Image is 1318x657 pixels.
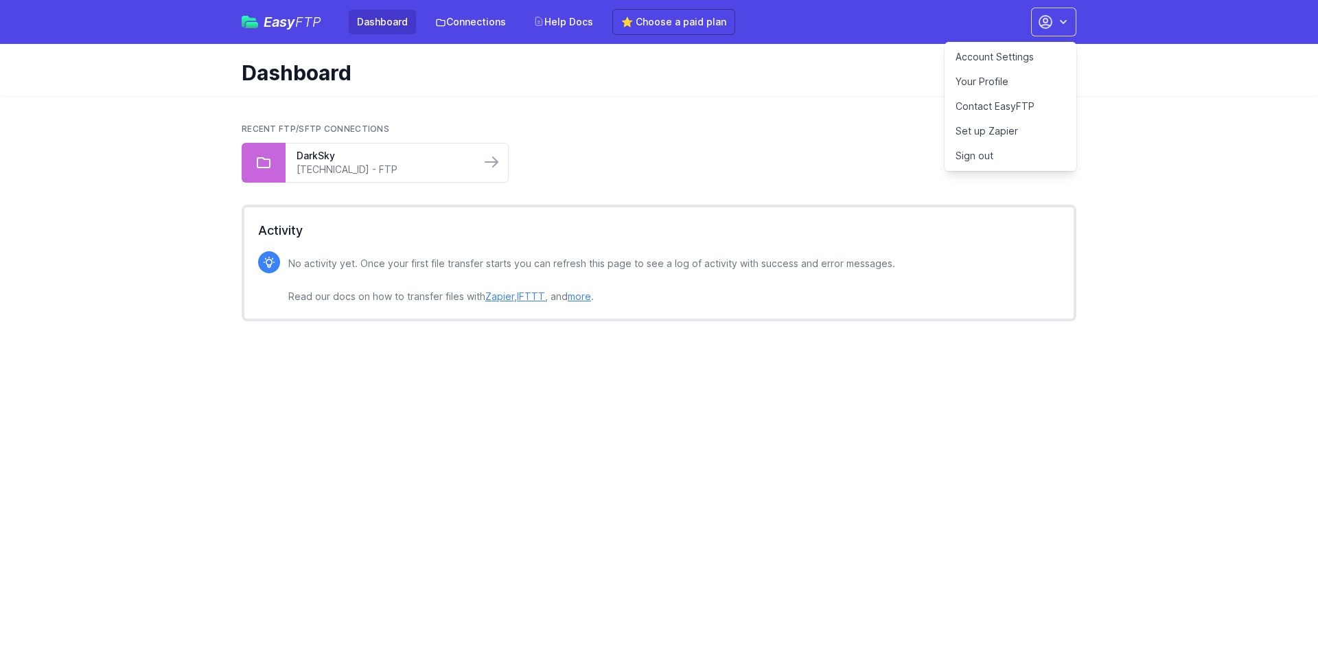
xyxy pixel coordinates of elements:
[525,10,601,34] a: Help Docs
[242,60,1065,85] h1: Dashboard
[349,10,416,34] a: Dashboard
[485,290,514,302] a: Zapier
[517,290,545,302] a: IFTTT
[612,9,735,35] a: ⭐ Choose a paid plan
[242,15,321,29] a: EasyFTP
[427,10,514,34] a: Connections
[945,94,1076,119] a: Contact EasyFTP
[258,221,1060,240] h2: Activity
[945,45,1076,69] a: Account Settings
[288,255,895,305] p: No activity yet. Once your first file transfer starts you can refresh this page to see a log of a...
[945,69,1076,94] a: Your Profile
[945,119,1076,143] a: Set up Zapier
[295,14,321,30] span: FTP
[945,143,1076,168] a: Sign out
[297,149,470,163] a: DarkSky
[242,16,258,28] img: easyftp_logo.png
[568,290,591,302] a: more
[297,163,470,176] a: [TECHNICAL_ID] - FTP
[264,15,321,29] span: Easy
[242,124,1076,135] h2: Recent FTP/SFTP Connections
